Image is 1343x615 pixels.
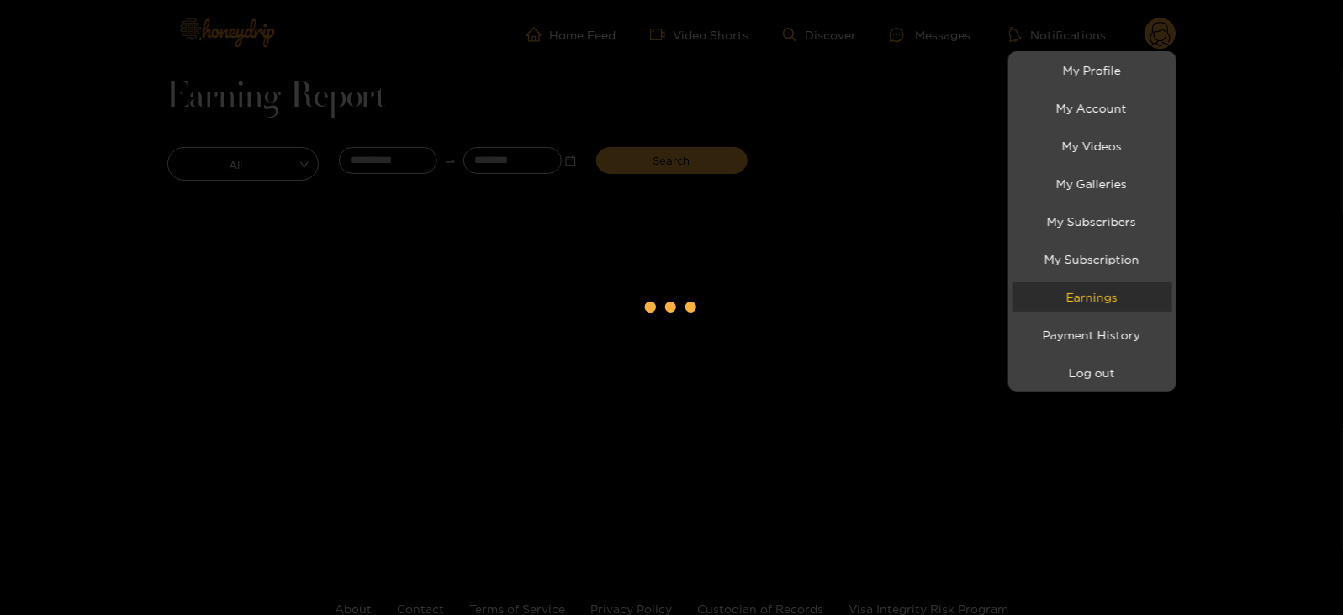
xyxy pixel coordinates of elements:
a: My Galleries [1013,169,1172,198]
a: My Subscription [1013,244,1172,274]
a: Earnings [1013,282,1172,312]
a: My Profile [1013,55,1172,85]
a: My Account [1013,93,1172,123]
a: My Subscribers [1013,207,1172,236]
button: Log out [1013,358,1172,387]
a: My Videos [1013,131,1172,160]
a: Payment History [1013,320,1172,350]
